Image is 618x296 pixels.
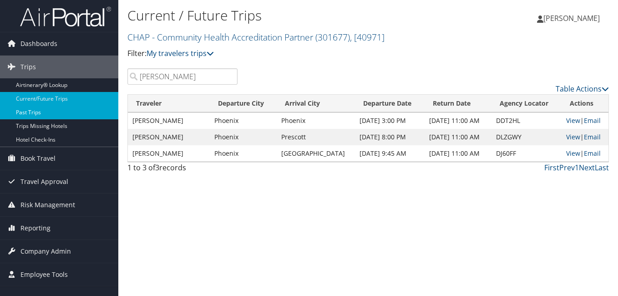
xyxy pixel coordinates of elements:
[491,129,562,145] td: DLZGWY
[562,112,608,129] td: |
[584,149,601,158] a: Email
[425,112,491,129] td: [DATE] 11:00 AM
[562,129,608,145] td: |
[425,95,491,112] th: Return Date: activate to sort column ascending
[210,112,277,129] td: Phoenix
[595,163,609,173] a: Last
[277,112,355,129] td: Phoenix
[20,147,56,170] span: Book Travel
[491,145,562,162] td: DJ60FF
[350,31,385,43] span: , [ 40971 ]
[543,13,600,23] span: [PERSON_NAME]
[425,145,491,162] td: [DATE] 11:00 AM
[584,116,601,125] a: Email
[20,263,68,286] span: Employee Tools
[210,95,277,112] th: Departure City: activate to sort column ascending
[20,56,36,78] span: Trips
[20,240,71,263] span: Company Admin
[127,162,238,178] div: 1 to 3 of records
[556,84,609,94] a: Table Actions
[537,5,609,32] a: [PERSON_NAME]
[20,6,111,27] img: airportal-logo.png
[355,129,425,145] td: [DATE] 8:00 PM
[562,145,608,162] td: |
[20,217,51,240] span: Reporting
[575,163,579,173] a: 1
[355,145,425,162] td: [DATE] 9:45 AM
[562,95,608,112] th: Actions
[20,32,57,55] span: Dashboards
[315,31,350,43] span: ( 301677 )
[127,31,385,43] a: CHAP - Community Health Accreditation Partner
[566,149,580,158] a: View
[210,145,277,162] td: Phoenix
[128,145,210,162] td: [PERSON_NAME]
[355,95,425,112] th: Departure Date: activate to sort column descending
[20,170,68,193] span: Travel Approval
[20,194,75,216] span: Risk Management
[566,116,580,125] a: View
[127,48,448,60] p: Filter:
[355,112,425,129] td: [DATE] 3:00 PM
[559,163,575,173] a: Prev
[128,129,210,145] td: [PERSON_NAME]
[491,95,562,112] th: Agency Locator: activate to sort column ascending
[425,129,491,145] td: [DATE] 11:00 AM
[277,129,355,145] td: Prescott
[127,68,238,85] input: Search Traveler or Arrival City
[277,145,355,162] td: [GEOGRAPHIC_DATA]
[147,48,214,58] a: My travelers trips
[579,163,595,173] a: Next
[277,95,355,112] th: Arrival City: activate to sort column ascending
[566,133,580,141] a: View
[584,133,601,141] a: Email
[155,163,159,173] span: 3
[210,129,277,145] td: Phoenix
[544,163,559,173] a: First
[127,6,448,25] h1: Current / Future Trips
[128,112,210,129] td: [PERSON_NAME]
[128,95,210,112] th: Traveler: activate to sort column ascending
[491,112,562,129] td: DDT2HL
